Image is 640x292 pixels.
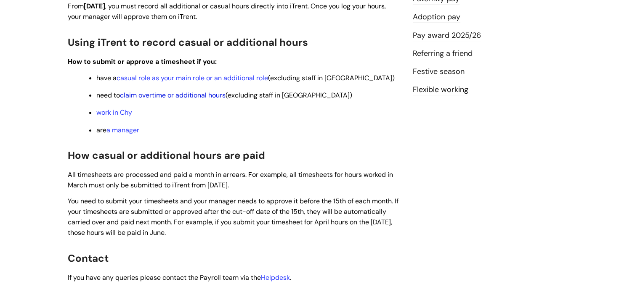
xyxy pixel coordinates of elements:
a: work in Chy [96,108,132,117]
strong: How to submit or approve a timesheet if you: [68,57,217,66]
span: Contact [68,252,109,265]
a: claim overtime or additional hours [120,91,226,100]
span: need to (excluding staff in [GEOGRAPHIC_DATA]) [96,91,352,100]
a: Referring a friend [413,48,473,59]
span: have a (excluding staff in [GEOGRAPHIC_DATA]) [96,74,395,82]
span: If you have any queries please contact the Payroll team via the . [68,273,291,282]
span: are [96,126,139,134]
span: How casual or additional hours are paid [68,149,265,162]
a: Adoption pay [413,12,460,23]
span: All timesheets are processed and paid a month in arrears. For example, all timesheets for hours w... [68,170,393,189]
span: You need to submit your timesheets and your manager needs to approve it before the 15th of each m... [68,197,398,237]
a: Pay award 2025/26 [413,30,481,41]
span: Using iTrent to record casual or additional hours [68,36,308,49]
a: a manager [106,126,139,134]
a: casual role as your main role or an additional role [117,74,268,82]
strong: [DATE] [84,2,105,11]
a: Helpdesk [261,273,290,282]
a: Festive season [413,66,465,77]
a: Flexible working [413,84,468,95]
span: From , you must record all additional or casual hours directly into iTrent. Once you log your hou... [68,2,386,21]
